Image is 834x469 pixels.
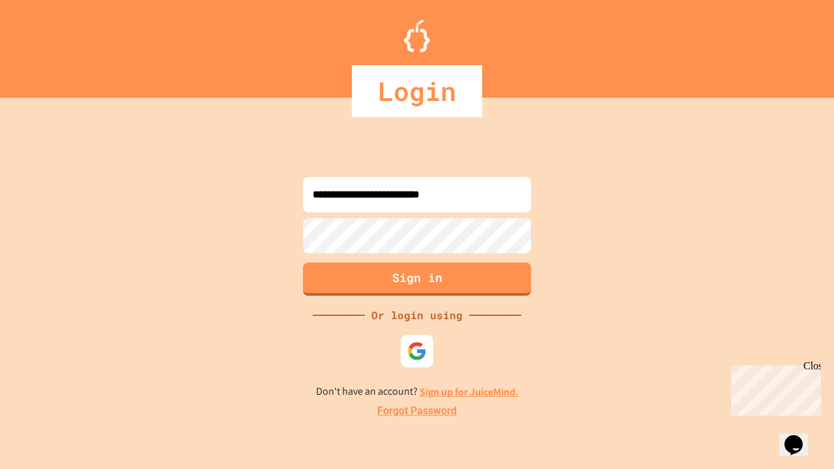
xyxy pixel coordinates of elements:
[5,5,90,83] div: Chat with us now!Close
[404,20,430,52] img: Logo.svg
[407,341,427,361] img: google-icon.svg
[779,417,821,456] iframe: chat widget
[316,384,519,400] p: Don't have an account?
[377,403,457,419] a: Forgot Password
[303,263,531,296] button: Sign in
[365,307,469,323] div: Or login using
[352,65,482,117] div: Login
[726,360,821,416] iframe: chat widget
[420,385,519,399] a: Sign up for JuiceMind.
